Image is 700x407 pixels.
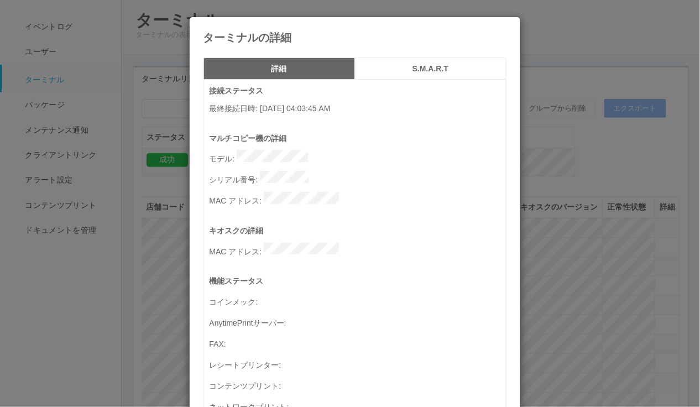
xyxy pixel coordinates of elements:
p: MAC アドレス : [210,243,506,258]
p: 最終接続日時 : [DATE] 04:03:45 AM [210,103,506,114]
p: AnytimePrintサーバー : [210,314,506,329]
button: 詳細 [203,58,355,80]
p: 機能ステータス [210,275,506,287]
p: 接続ステータス [210,85,506,97]
p: MAC アドレス : [210,192,506,207]
button: S.M.A.R.T [355,58,506,80]
p: レシートプリンター : [210,356,506,371]
p: コインメック : [210,293,506,308]
p: シリアル番号 : [210,171,506,186]
p: コンテンツプリント : [210,377,506,392]
h4: ターミナルの詳細 [203,32,506,44]
h5: S.M.A.R.T [359,65,503,73]
p: マルチコピー機の詳細 [210,133,506,144]
h5: 詳細 [207,65,351,73]
p: FAX : [210,335,506,350]
p: キオスクの詳細 [210,225,506,237]
p: モデル : [210,150,506,165]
